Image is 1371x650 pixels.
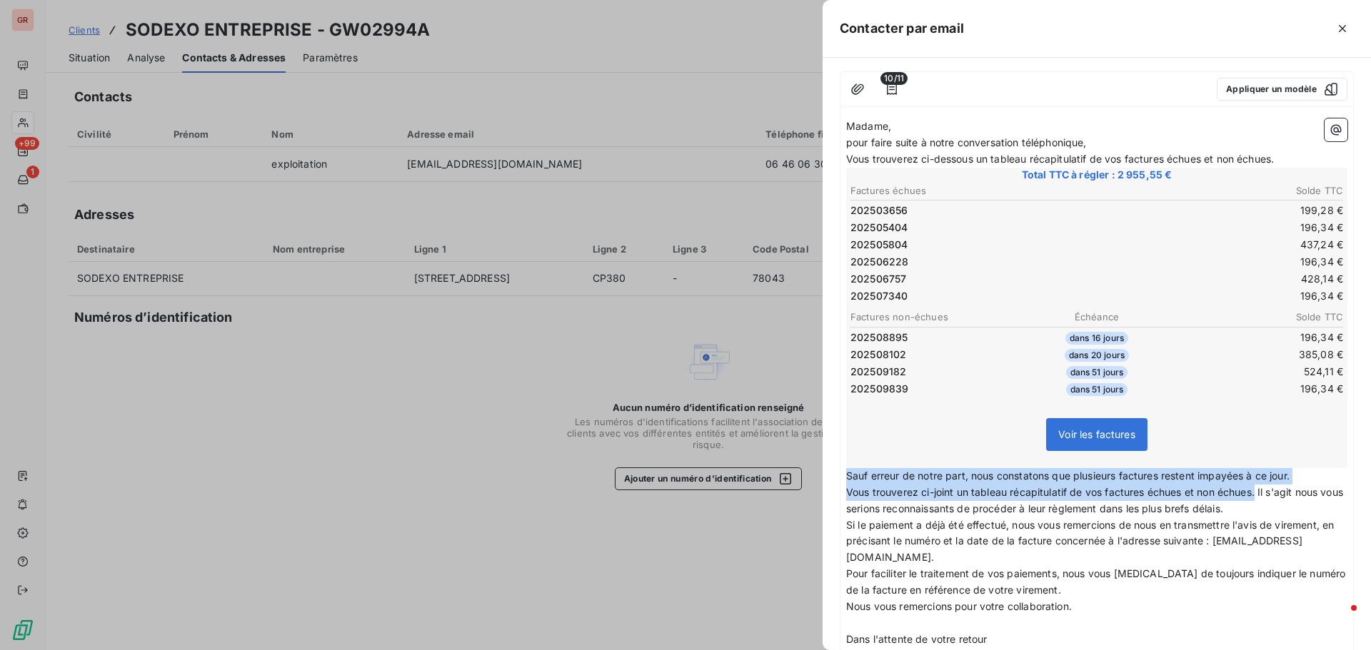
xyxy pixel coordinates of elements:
span: Si le paiement a déjà été effectué, nous vous remercions de nous en transmettre l'avis de viremen... [846,519,1337,564]
span: Total TTC à régler : 2 955,55 € [848,168,1345,182]
span: 202505404 [850,220,908,235]
th: Solde TTC [1098,183,1344,198]
span: Sauf erreur de notre part, nous constatons que plusieurs factures restent impayées à ce jour. [846,469,1290,482]
td: 199,28 € [1098,203,1344,218]
th: Factures échues [850,183,1096,198]
span: 202507340 [850,289,908,303]
td: 196,34 € [1180,381,1344,397]
span: dans 20 jours [1065,349,1129,362]
td: 437,24 € [1098,237,1344,253]
span: dans 16 jours [1065,332,1128,345]
span: Madame, [846,120,891,132]
span: Dans l'attente de votre retour [846,633,988,645]
span: Pour faciliter le traitement de vos paiements, nous vous [MEDICAL_DATA] de toujours indiquer le n... [846,567,1348,596]
td: 196,34 € [1098,220,1344,235]
td: 428,14 € [1098,271,1344,287]
td: 196,34 € [1180,330,1344,345]
button: Appliquer un modèle [1217,78,1347,101]
span: dans 51 jours [1066,366,1128,379]
td: 385,08 € [1180,347,1344,362]
span: 10/11 [880,72,908,85]
iframe: Intercom live chat [1322,601,1357,636]
th: Solde TTC [1180,310,1344,325]
span: Voir les factures [1058,428,1135,440]
span: 202506757 [850,272,906,286]
td: 202508102 [850,347,1013,362]
th: Échéance [1015,310,1178,325]
th: Factures non-échues [850,310,1013,325]
td: 202509839 [850,381,1013,397]
span: pour faire suite à notre conversation téléphonique, [846,136,1087,148]
td: 196,34 € [1098,254,1344,270]
td: 524,11 € [1180,364,1344,380]
span: Vous trouverez ci-joint un tableau récapitulatif de vos factures échues et non échues. Il s'agit ... [846,486,1346,514]
span: Nous vous remercions pour votre collaboration. [846,600,1072,612]
h5: Contacter par email [840,19,964,39]
span: dans 51 jours [1066,383,1128,396]
td: 202509182 [850,364,1013,380]
td: 196,34 € [1098,288,1344,304]
span: 202503656 [850,203,908,218]
td: 202508895 [850,330,1013,345]
span: Vous trouverez ci-dessous un tableau récapitulatif de vos factures échues et non échues. [846,153,1274,165]
span: 202506228 [850,255,908,269]
span: 202505804 [850,238,908,252]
